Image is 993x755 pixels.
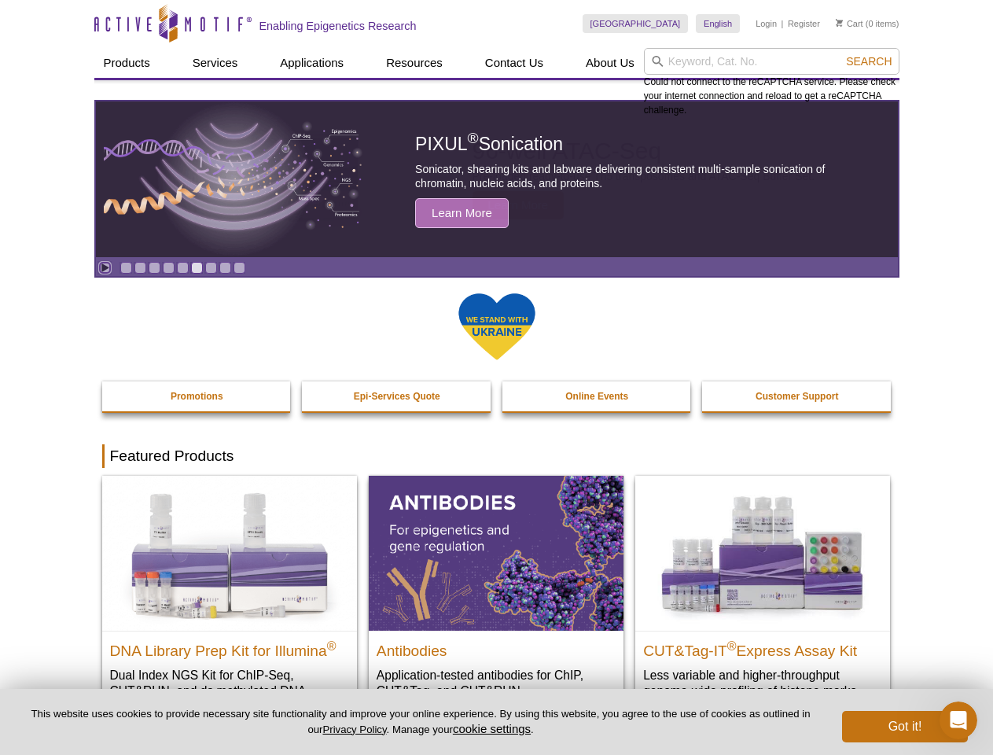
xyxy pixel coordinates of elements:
a: Login [756,18,777,29]
a: Privacy Policy [322,724,386,735]
h2: Featured Products [102,444,892,468]
a: Go to slide 1 [120,262,132,274]
a: PIXUL sonication PIXUL®Sonication Sonicator, shearing kits and labware delivering consistent mult... [96,101,898,257]
span: PIXUL Sonication [415,134,563,154]
p: Application-tested antibodies for ChIP, CUT&Tag, and CUT&RUN. [377,667,616,699]
a: [GEOGRAPHIC_DATA] [583,14,689,33]
img: PIXUL sonication [104,101,363,258]
h2: Antibodies [377,635,616,659]
h2: DNA Library Prep Kit for Illumina [110,635,349,659]
a: About Us [576,48,644,78]
h2: Enabling Epigenetics Research [259,19,417,33]
a: Go to slide 3 [149,262,160,274]
a: Go to slide 2 [134,262,146,274]
button: Got it! [842,711,968,742]
sup: ® [327,639,337,652]
p: Less variable and higher-throughput genome-wide profiling of histone marks​. [643,667,882,699]
strong: Epi-Services Quote [354,391,440,402]
input: Keyword, Cat. No. [644,48,899,75]
sup: ® [727,639,737,652]
a: Customer Support [702,381,892,411]
a: Cart [836,18,863,29]
p: Dual Index NGS Kit for ChIP-Seq, CUT&RUN, and ds methylated DNA assays. [110,667,349,715]
a: Go to slide 4 [163,262,175,274]
a: CUT&Tag-IT® Express Assay Kit CUT&Tag-IT®Express Assay Kit Less variable and higher-throughput ge... [635,476,890,714]
div: Could not connect to the reCAPTCHA service. Please check your internet connection and reload to g... [644,48,899,117]
strong: Promotions [171,391,223,402]
strong: Online Events [565,391,628,402]
span: Search [846,55,892,68]
img: We Stand With Ukraine [458,292,536,362]
p: This website uses cookies to provide necessary site functionality and improve your online experie... [25,707,816,737]
a: Go to slide 7 [205,262,217,274]
a: Go to slide 6 [191,262,203,274]
a: Go to slide 5 [177,262,189,274]
iframe: Intercom live chat [940,702,977,739]
a: DNA Library Prep Kit for Illumina DNA Library Prep Kit for Illumina® Dual Index NGS Kit for ChIP-... [102,476,357,730]
a: Resources [377,48,452,78]
article: PIXUL Sonication [96,101,898,257]
a: All Antibodies Antibodies Application-tested antibodies for ChIP, CUT&Tag, and CUT&RUN. [369,476,623,714]
a: Online Events [502,381,693,411]
li: | [782,14,784,33]
a: Go to slide 9 [234,262,245,274]
img: DNA Library Prep Kit for Illumina [102,476,357,630]
img: All Antibodies [369,476,623,630]
button: cookie settings [453,722,531,735]
a: Promotions [102,381,292,411]
img: Your Cart [836,19,843,27]
sup: ® [468,131,479,147]
a: Products [94,48,160,78]
h2: CUT&Tag-IT Express Assay Kit [643,635,882,659]
a: Applications [270,48,353,78]
li: (0 items) [836,14,899,33]
a: English [696,14,740,33]
a: Go to slide 8 [219,262,231,274]
span: Learn More [415,198,509,228]
a: Toggle autoplay [99,262,111,274]
a: Register [788,18,820,29]
img: CUT&Tag-IT® Express Assay Kit [635,476,890,630]
button: Search [841,54,896,68]
p: Sonicator, shearing kits and labware delivering consistent multi-sample sonication of chromatin, ... [415,162,862,190]
a: Services [183,48,248,78]
a: Contact Us [476,48,553,78]
strong: Customer Support [756,391,838,402]
a: Epi-Services Quote [302,381,492,411]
